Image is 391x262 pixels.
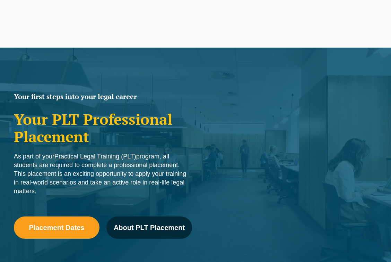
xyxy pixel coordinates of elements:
a: Practical Legal Training (PLT) [54,153,136,160]
span: As part of your program, all students are required to complete a professional placement. This pla... [14,153,186,195]
a: About PLT Placement [106,216,192,239]
h2: Your first steps into your legal career [14,93,192,100]
h1: Your PLT Professional Placement [14,110,192,146]
span: Placement Dates [29,224,84,231]
span: About PLT Placement [114,224,185,231]
a: Placement Dates [14,216,99,239]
